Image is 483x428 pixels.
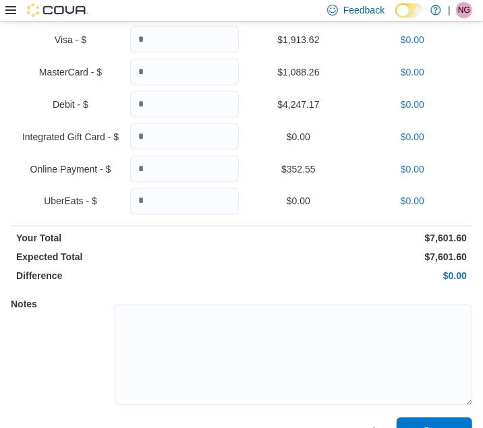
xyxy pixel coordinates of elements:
img: Cova [27,3,88,17]
p: $352.55 [244,162,353,176]
p: $7,601.60 [244,232,467,245]
span: Feedback [343,3,385,17]
p: Your Total [16,232,239,245]
p: UberEats - $ [16,195,125,208]
p: $0.00 [358,98,467,111]
p: Online Payment - $ [16,162,125,176]
p: $0.00 [358,33,467,47]
p: $0.00 [244,195,353,208]
input: Dark Mode [395,3,424,18]
input: Quantity [130,156,239,183]
p: Debit - $ [16,98,125,111]
input: Quantity [130,188,239,215]
p: Integrated Gift Card - $ [16,130,125,144]
span: NG [458,2,470,18]
p: $1,913.62 [244,33,353,47]
p: $0.00 [358,65,467,79]
p: $4,247.17 [244,98,353,111]
input: Quantity [130,123,239,150]
p: MasterCard - $ [16,65,125,79]
p: | [448,2,451,18]
p: Difference [16,270,239,283]
p: Expected Total [16,251,239,264]
h5: Notes [11,291,112,318]
p: $1,088.26 [244,65,353,79]
p: $0.00 [358,195,467,208]
input: Quantity [130,26,239,53]
div: Nadine Guindon [456,2,472,18]
p: $7,601.60 [244,251,467,264]
p: $0.00 [358,130,467,144]
p: $0.00 [358,162,467,176]
input: Quantity [130,59,239,86]
p: $0.00 [244,130,353,144]
p: Visa - $ [16,33,125,47]
p: $0.00 [244,270,467,283]
input: Quantity [130,91,239,118]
